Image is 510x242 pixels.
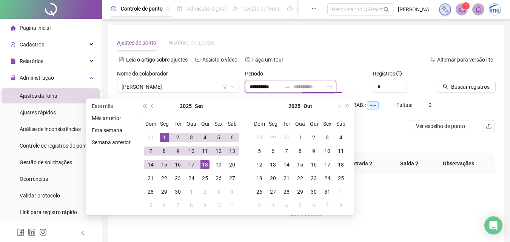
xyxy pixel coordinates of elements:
div: 8 [187,201,196,210]
div: 29 [268,133,277,142]
td: 2025-10-15 [293,158,307,171]
td: 2025-10-11 [225,199,239,212]
td: 2025-11-01 [334,185,348,199]
div: 27 [268,187,277,196]
td: 2025-09-28 [144,185,157,199]
td: 2025-10-19 [253,171,266,185]
div: 11 [200,146,210,156]
td: 2025-09-30 [171,185,185,199]
th: Ter [171,117,185,131]
li: Este mês [89,102,134,111]
th: Ter [280,117,293,131]
td: 2025-10-21 [280,171,293,185]
td: 2025-10-01 [185,185,198,199]
td: 2025-09-19 [212,158,225,171]
div: 1 [187,187,196,196]
div: 30 [173,187,182,196]
td: 2025-09-29 [157,185,171,199]
span: youtube [195,57,200,62]
li: Semana anterior [89,138,134,147]
span: ellipsis [311,6,317,11]
div: 17 [323,160,332,169]
td: 2025-09-20 [225,158,239,171]
td: 2025-09-30 [280,131,293,144]
td: 2025-11-02 [253,199,266,212]
th: Sáb [334,117,348,131]
div: 5 [214,133,223,142]
span: notification [458,6,465,13]
span: swap [430,57,435,62]
td: 2025-10-10 [320,144,334,158]
div: 19 [214,160,223,169]
div: 26 [255,187,264,196]
div: 3 [187,133,196,142]
span: bell [475,6,482,13]
span: Faça um tour [252,57,284,63]
span: Administração [20,75,54,81]
div: 8 [296,146,305,156]
div: 10 [323,146,332,156]
td: 2025-11-06 [307,199,320,212]
div: 25 [336,174,345,183]
td: 2025-09-21 [144,171,157,185]
td: 2025-09-27 [225,171,239,185]
td: 2025-09-26 [212,171,225,185]
div: 29 [160,187,169,196]
span: Ajustes de ponto [117,40,156,46]
button: super-prev-year [140,99,148,114]
div: 18 [200,160,210,169]
div: 19 [255,174,264,183]
td: 2025-09-06 [225,131,239,144]
td: 2025-10-31 [320,185,334,199]
td: 2025-10-17 [320,158,334,171]
div: 2 [255,201,264,210]
th: Qua [185,117,198,131]
td: 2025-10-06 [266,144,280,158]
th: Observações [428,153,489,174]
span: Relatórios [20,58,43,64]
td: 2025-09-09 [171,144,185,158]
div: 13 [268,160,277,169]
div: 1 [296,133,305,142]
td: 2025-10-07 [280,144,293,158]
div: H. TRAB.: [344,101,396,109]
div: 20 [268,174,277,183]
td: 2025-10-12 [253,158,266,171]
td: 2025-10-23 [307,171,320,185]
div: 29 [296,187,305,196]
span: Gestão de solicitações [20,159,72,165]
div: 6 [309,201,318,210]
span: Faltas: [396,102,413,108]
span: Ver espelho de ponto [416,122,465,130]
span: sun [233,6,238,11]
td: 2025-09-10 [185,144,198,158]
th: Qua [293,117,307,131]
button: prev-year [148,99,157,114]
div: 13 [228,146,237,156]
td: 2025-09-11 [198,144,212,158]
div: 11 [336,146,345,156]
td: 2025-10-04 [334,131,348,144]
span: Alternar para versão lite [437,57,493,63]
span: Controle de registros de ponto [20,143,90,149]
span: instagram [39,228,47,236]
div: 7 [173,201,182,210]
div: 28 [146,187,155,196]
td: 2025-09-15 [157,158,171,171]
td: 2025-09-25 [198,171,212,185]
td: 2025-10-01 [293,131,307,144]
td: 2025-11-05 [293,199,307,212]
span: search [384,7,389,12]
div: 11 [228,201,237,210]
td: 2025-09-29 [266,131,280,144]
td: 2025-11-04 [280,199,293,212]
div: 10 [214,201,223,210]
td: 2025-09-01 [157,131,171,144]
td: 2025-09-17 [185,158,198,171]
td: 2025-10-08 [185,199,198,212]
span: Página inicial [20,25,51,31]
th: Dom [144,117,157,131]
img: sparkle-icon.fc2bf0ac1784a2077858766a79e2daf3.svg [441,5,449,14]
span: Buscar registros [451,83,490,91]
span: history [245,57,250,62]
